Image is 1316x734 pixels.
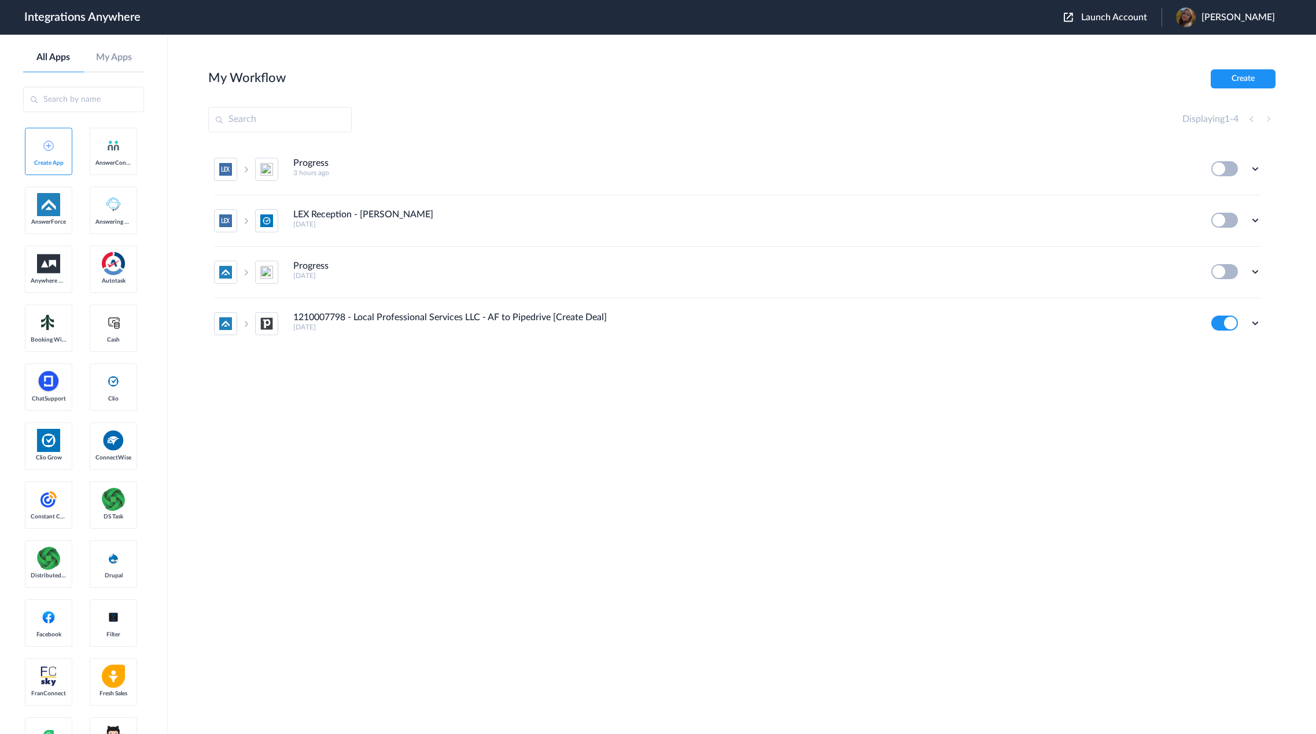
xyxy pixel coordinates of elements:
img: constant-contact.svg [37,488,60,511]
h5: 3 hours ago [293,169,1196,177]
h4: Progress [293,158,329,169]
img: freshsales.png [102,665,125,688]
span: Create App [31,160,67,166]
span: Anywhere Works [31,277,67,284]
img: Clio.jpg [37,429,60,452]
span: DS Task [95,513,131,520]
img: af-app-logo.svg [37,193,60,216]
h4: 1210007798 - Local Professional Services LLC - AF to Pipedrive [Create Deal] [293,312,607,323]
img: filter.png [102,607,125,627]
img: connectwise.png [102,429,125,451]
span: Fresh Sales [95,690,131,697]
img: drupal-logo.svg [106,551,120,565]
h4: LEX Reception - [PERSON_NAME] [293,209,433,220]
span: Launch Account [1081,13,1147,22]
img: clio-logo.svg [106,375,120,388]
input: Search [208,107,352,132]
h1: Integrations Anywhere [24,10,141,24]
h4: Displaying - [1182,114,1238,125]
span: 4 [1233,114,1238,124]
span: ConnectWise [95,454,131,461]
img: launch-acct-icon.svg [1064,13,1073,22]
span: Filter [95,631,131,638]
span: Facebook [31,631,67,638]
img: aww.png [37,254,60,273]
img: answerconnect-logo.svg [106,139,120,153]
a: My Apps [84,52,145,63]
img: chatsupport-icon.svg [37,370,60,393]
img: autotask.png [102,252,125,275]
img: distributedSource.png [37,547,60,570]
span: [PERSON_NAME] [1201,12,1275,23]
span: 1 [1225,114,1230,124]
h5: [DATE] [293,272,1196,280]
a: All Apps [23,52,84,63]
span: Booking Widget [31,336,67,343]
span: Autotask [95,277,131,284]
img: Setmore_Logo.svg [37,312,60,333]
input: Search by name [23,87,144,112]
h5: [DATE] [293,220,1196,228]
span: Cash [95,336,131,343]
img: facebook-logo.svg [42,610,56,624]
span: ChatSupport [31,395,67,402]
span: Clio Grow [31,454,67,461]
span: Clio [95,395,131,402]
span: Answering Service [95,218,131,225]
h5: [DATE] [293,323,1196,331]
img: add-icon.svg [43,140,54,151]
span: Constant Contact [31,513,67,520]
span: AnswerForce [31,218,67,225]
h2: My Workflow [208,71,286,86]
h4: Progress [293,261,329,272]
span: Distributed Source [31,572,67,579]
img: cash-logo.svg [106,316,121,329]
button: Launch Account [1064,12,1162,23]
span: FranConnect [31,690,67,697]
span: Drupal [95,572,131,579]
button: Create [1211,69,1276,88]
img: distributedSource.png [102,488,125,511]
img: sd4.jpg [1176,8,1196,27]
img: FranConnect.png [37,665,60,688]
span: AnswerConnect [95,160,131,166]
img: Answering_service.png [102,193,125,216]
